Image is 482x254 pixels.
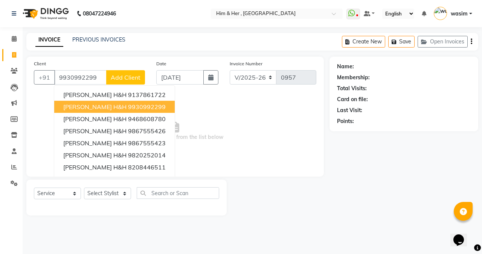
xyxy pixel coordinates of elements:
span: Add Client [111,74,140,81]
span: [PERSON_NAME] H&H [63,115,127,123]
label: Invoice Number [230,60,262,67]
div: Points: [337,117,354,125]
span: [PERSON_NAME] H&H [63,139,127,147]
input: Search by Name/Mobile/Email/Code [54,70,107,85]
ngb-highlight: 9867555426 [128,127,166,135]
div: Card on file: [337,95,368,103]
ngb-highlight: 9137861722 [128,91,166,99]
span: Select & add items from the list below [34,94,316,169]
span: [PERSON_NAME] H&H [63,175,127,183]
ngb-highlight: 9820252014 [128,151,166,159]
ngb-highlight: 7021139990 [128,175,166,183]
img: logo [19,3,71,24]
img: wasim [434,7,447,20]
button: Add Client [106,70,145,85]
div: Membership: [337,74,370,82]
div: Last Visit: [337,106,362,114]
span: [PERSON_NAME] H&H [63,163,127,171]
span: wasim [451,10,468,18]
a: PREVIOUS INVOICES [72,36,125,43]
ngb-highlight: 9930992299 [128,103,166,111]
a: INVOICE [35,33,63,47]
ngb-highlight: 9468608780 [128,115,166,123]
div: Name: [337,63,354,71]
span: [PERSON_NAME] H&H [63,91,127,99]
input: Search or Scan [137,187,219,199]
button: Save [388,36,415,48]
b: 08047224946 [83,3,116,24]
ngb-highlight: 9867555423 [128,139,166,147]
span: [PERSON_NAME] H&H [63,103,127,111]
label: Date [156,60,166,67]
div: Total Visits: [337,85,367,92]
ngb-highlight: 8208446511 [128,163,166,171]
button: Open Invoices [418,36,468,48]
button: Create New [342,36,385,48]
iframe: chat widget [450,224,474,246]
label: Client [34,60,46,67]
span: [PERSON_NAME] H&H [63,151,127,159]
span: [PERSON_NAME] H&H [63,127,127,135]
button: +91 [34,70,55,85]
